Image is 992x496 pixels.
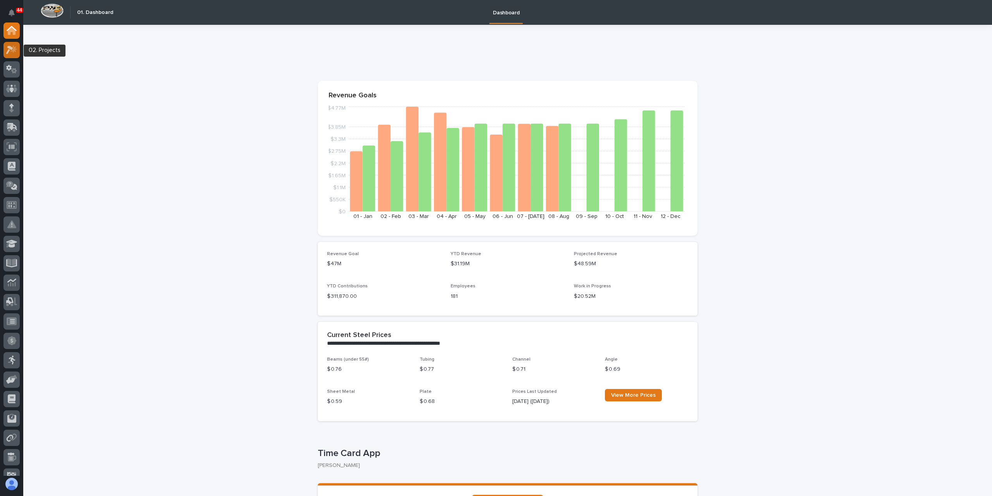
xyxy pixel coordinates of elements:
div: Notifications44 [10,9,20,22]
p: $ 0.69 [605,365,688,373]
p: $ 0.71 [512,365,596,373]
tspan: $3.3M [331,137,346,142]
tspan: $1.1M [333,185,346,190]
tspan: $3.85M [327,124,346,130]
p: Time Card App [318,448,694,459]
span: Work in Progress [574,284,611,289]
tspan: $0 [339,209,346,214]
button: users-avatar [3,476,20,492]
button: Notifications [3,5,20,21]
span: Channel [512,357,530,362]
span: Tubing [420,357,434,362]
span: Revenue Goal [327,252,359,256]
span: Projected Revenue [574,252,617,256]
p: $ 311,870.00 [327,292,441,301]
text: 04 - Apr [437,214,457,219]
text: 08 - Aug [548,214,569,219]
h2: Current Steel Prices [327,331,391,340]
text: 02 - Feb [381,214,401,219]
a: View More Prices [605,389,662,401]
text: 09 - Sep [576,214,598,219]
img: Workspace Logo [41,3,64,18]
p: [PERSON_NAME] [318,462,691,469]
p: [DATE] ([DATE]) [512,397,596,406]
p: $ 0.68 [420,397,503,406]
tspan: $2.2M [331,161,346,166]
tspan: $1.65M [328,173,346,178]
p: $ 0.77 [420,365,503,373]
p: 44 [17,7,22,13]
text: 12 - Dec [661,214,680,219]
tspan: $2.75M [328,149,346,154]
span: YTD Revenue [451,252,481,256]
span: Angle [605,357,618,362]
p: $48.59M [574,260,688,268]
h2: 01. Dashboard [77,9,113,16]
text: 03 - Mar [408,214,429,219]
text: 10 - Oct [605,214,624,219]
p: 181 [451,292,565,301]
p: Revenue Goals [329,92,687,100]
text: 06 - Jun [493,214,513,219]
span: Plate [420,389,432,394]
span: Employees [451,284,475,289]
tspan: $550K [329,197,346,202]
p: $20.52M [574,292,688,301]
p: $ 0.59 [327,397,410,406]
span: YTD Contributions [327,284,368,289]
p: $ 0.76 [327,365,410,373]
p: $31.19M [451,260,565,268]
text: 05 - May [464,214,486,219]
text: 01 - Jan [353,214,372,219]
text: 11 - Nov [634,214,652,219]
text: 07 - [DATE] [517,214,544,219]
p: $47M [327,260,441,268]
span: Beams (under 55#) [327,357,369,362]
span: Sheet Metal [327,389,355,394]
tspan: $4.77M [327,105,346,111]
span: Prices Last Updated [512,389,557,394]
span: View More Prices [611,392,656,398]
